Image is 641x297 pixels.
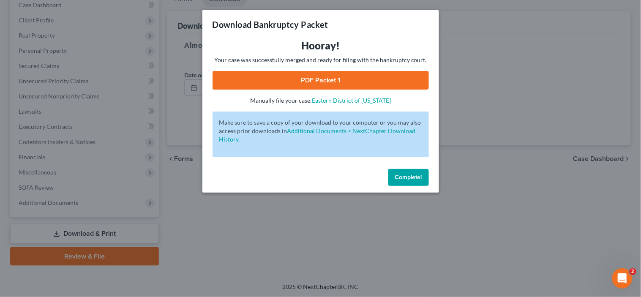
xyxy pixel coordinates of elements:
[219,118,422,144] p: Make sure to save a copy of your download to your computer or you may also access prior downloads in
[612,268,633,289] iframe: Intercom live chat
[630,268,636,275] span: 2
[395,174,422,181] span: Complete!
[312,97,391,104] a: Eastern District of [US_STATE]
[213,71,429,90] a: PDF Packet 1
[213,96,429,105] p: Manually file your case:
[388,169,429,186] button: Complete!
[219,127,416,143] a: Additional Documents > NextChapter Download History.
[213,39,429,52] h3: Hooray!
[213,19,328,30] h3: Download Bankruptcy Packet
[213,56,429,64] p: Your case was successfully merged and ready for filing with the bankruptcy court.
